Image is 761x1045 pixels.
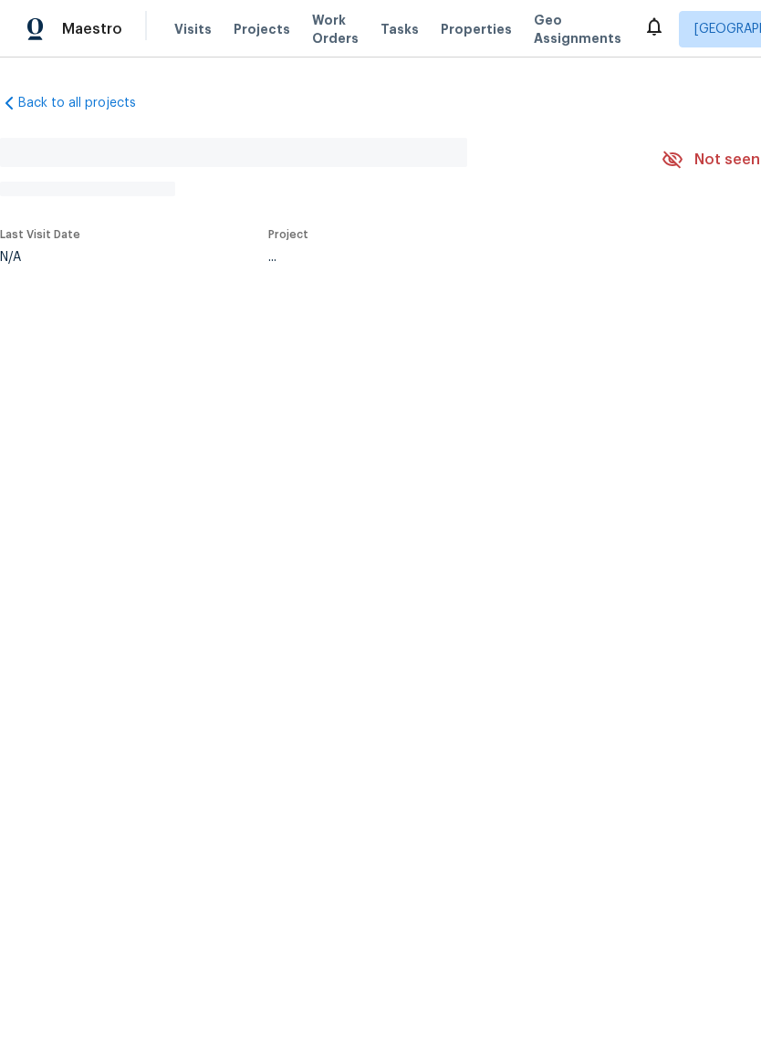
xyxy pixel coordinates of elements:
[174,20,212,38] span: Visits
[312,11,359,47] span: Work Orders
[62,20,122,38] span: Maestro
[534,11,621,47] span: Geo Assignments
[380,23,419,36] span: Tasks
[441,20,512,38] span: Properties
[268,251,619,264] div: ...
[268,229,308,240] span: Project
[234,20,290,38] span: Projects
